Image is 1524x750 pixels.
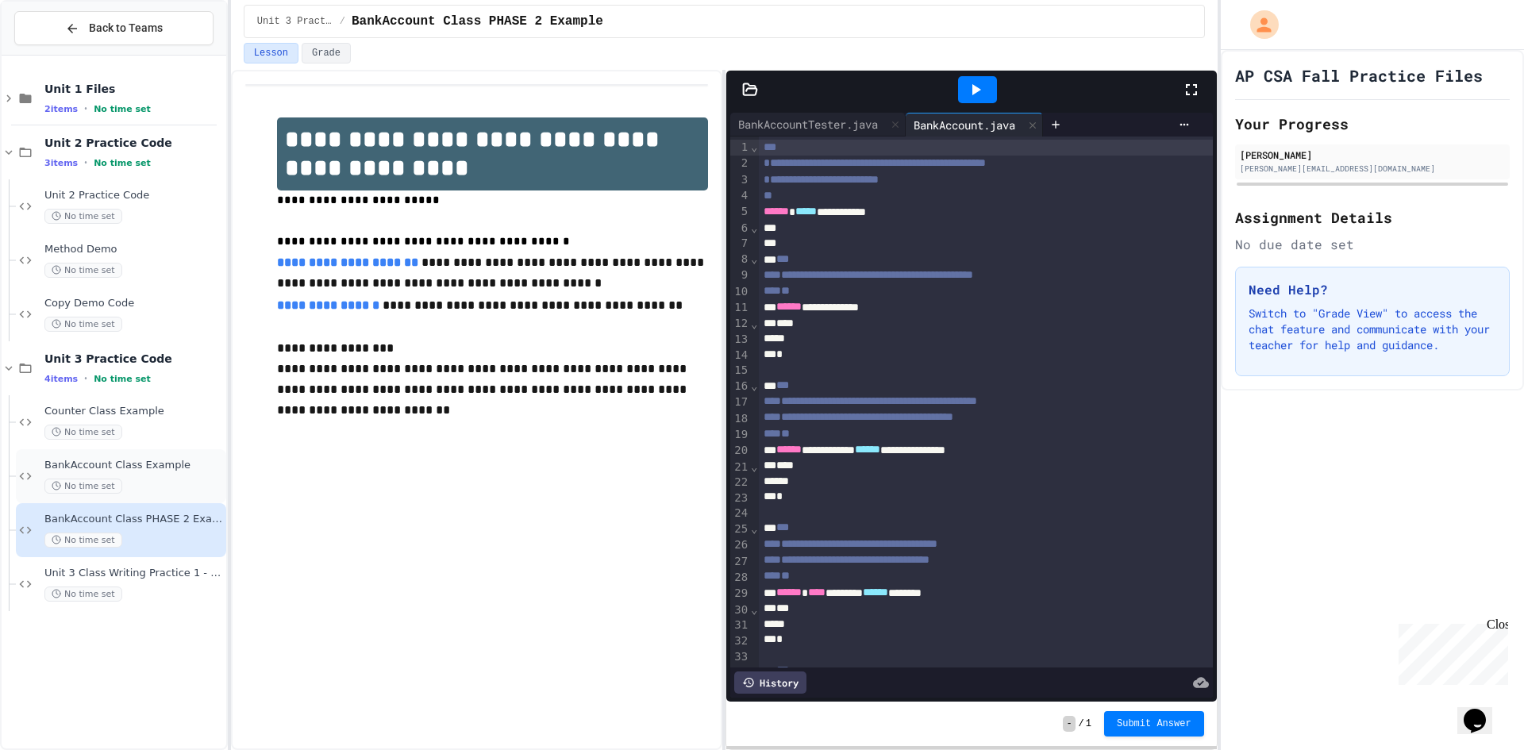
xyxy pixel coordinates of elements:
[730,475,750,490] div: 22
[84,156,87,169] span: •
[1235,206,1510,229] h2: Assignment Details
[750,221,758,234] span: Fold line
[750,665,758,678] span: Fold line
[1235,64,1483,87] h1: AP CSA Fall Practice Files
[1235,113,1510,135] h2: Your Progress
[750,140,758,153] span: Fold line
[730,506,750,521] div: 24
[906,117,1023,133] div: BankAccount.java
[44,425,122,440] span: No time set
[44,104,78,114] span: 2 items
[1235,235,1510,254] div: No due date set
[44,82,223,96] span: Unit 1 Files
[730,204,750,220] div: 5
[730,188,750,204] div: 4
[730,411,750,427] div: 18
[340,15,345,28] span: /
[44,352,223,366] span: Unit 3 Practice Code
[44,479,122,494] span: No time set
[730,649,750,665] div: 33
[44,317,122,332] span: No time set
[730,236,750,252] div: 7
[1104,711,1204,737] button: Submit Answer
[750,379,758,392] span: Fold line
[44,374,78,384] span: 4 items
[906,113,1043,137] div: BankAccount.java
[730,252,750,267] div: 8
[44,513,223,526] span: BankAccount Class PHASE 2 Example
[302,43,351,63] button: Grade
[44,459,223,472] span: BankAccount Class Example
[750,522,758,535] span: Fold line
[84,102,87,115] span: •
[1063,716,1075,732] span: -
[6,6,110,101] div: Chat with us now!Close
[44,263,122,278] span: No time set
[1249,280,1496,299] h3: Need Help?
[734,671,806,694] div: History
[730,570,750,586] div: 28
[1240,163,1505,175] div: [PERSON_NAME][EMAIL_ADDRESS][DOMAIN_NAME]
[730,363,750,379] div: 15
[94,104,151,114] span: No time set
[730,586,750,602] div: 29
[94,158,151,168] span: No time set
[730,617,750,633] div: 31
[1392,617,1508,685] iframe: chat widget
[730,116,886,133] div: BankAccountTester.java
[1079,717,1084,730] span: /
[44,209,122,224] span: No time set
[730,300,750,316] div: 11
[730,172,750,188] div: 3
[44,405,223,418] span: Counter Class Example
[730,521,750,537] div: 25
[750,317,758,330] span: Fold line
[84,372,87,385] span: •
[730,664,750,680] div: 34
[730,332,750,348] div: 13
[730,394,750,410] div: 17
[44,158,78,168] span: 3 items
[44,189,223,202] span: Unit 2 Practice Code
[750,603,758,616] span: Fold line
[89,20,163,37] span: Back to Teams
[94,374,151,384] span: No time set
[44,587,122,602] span: No time set
[244,43,298,63] button: Lesson
[44,136,223,150] span: Unit 2 Practice Code
[750,252,758,265] span: Fold line
[1249,306,1496,353] p: Switch to "Grade View" to access the chat feature and communicate with your teacher for help and ...
[730,221,750,237] div: 6
[14,11,214,45] button: Back to Teams
[44,297,223,310] span: Copy Demo Code
[1086,717,1091,730] span: 1
[730,316,750,332] div: 12
[730,460,750,475] div: 21
[730,633,750,649] div: 32
[44,567,223,580] span: Unit 3 Class Writing Practice 1 - CellPhone Class
[730,156,750,171] div: 2
[730,379,750,394] div: 16
[1240,148,1505,162] div: [PERSON_NAME]
[730,427,750,443] div: 19
[730,537,750,553] div: 26
[730,443,750,459] div: 20
[730,490,750,506] div: 23
[1117,717,1191,730] span: Submit Answer
[352,12,603,31] span: BankAccount Class PHASE 2 Example
[730,284,750,300] div: 10
[257,15,333,28] span: Unit 3 Practice Code
[730,602,750,618] div: 30
[730,267,750,283] div: 9
[44,533,122,548] span: No time set
[44,243,223,256] span: Method Demo
[730,348,750,363] div: 14
[1233,6,1283,43] div: My Account
[730,113,906,137] div: BankAccountTester.java
[730,554,750,570] div: 27
[730,140,750,156] div: 1
[1457,687,1508,734] iframe: chat widget
[750,460,758,473] span: Fold line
